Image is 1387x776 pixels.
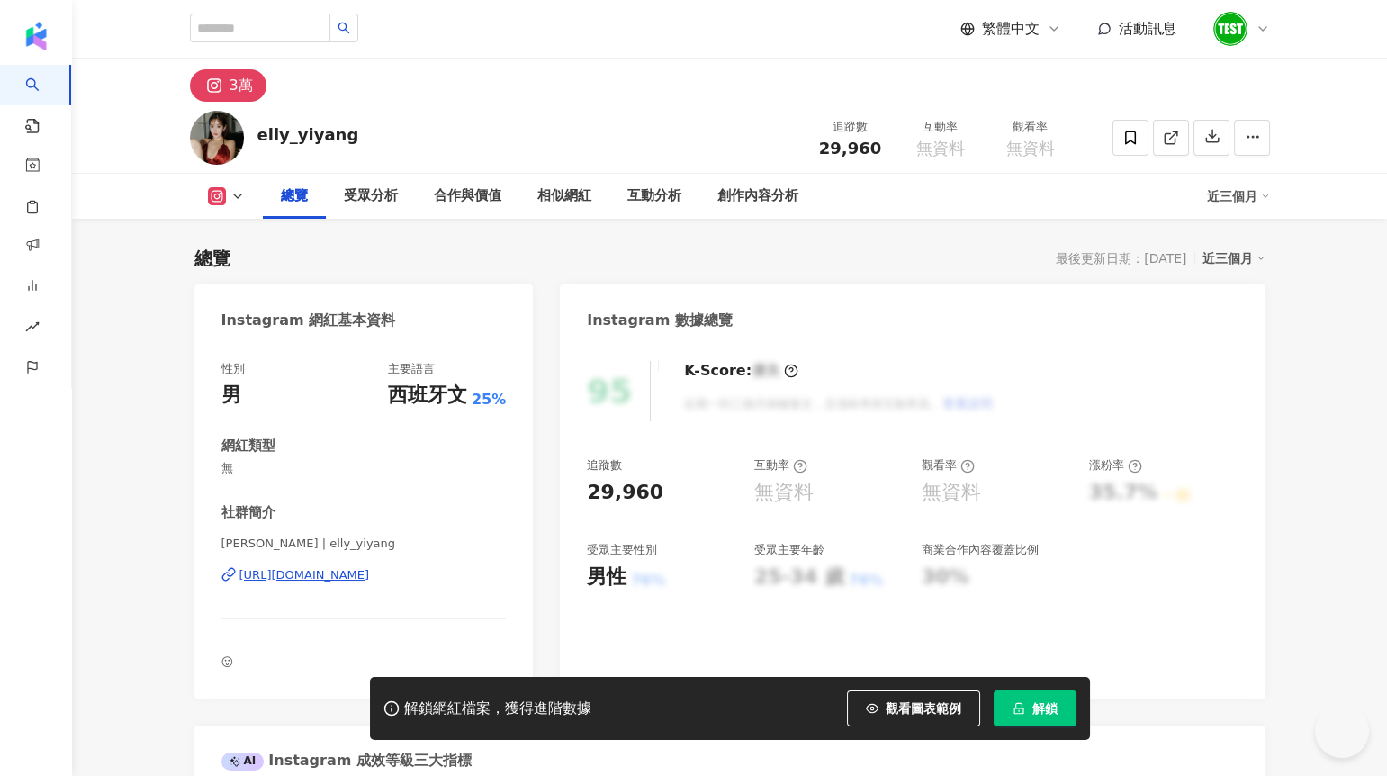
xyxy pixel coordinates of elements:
div: 近三個月 [1207,182,1270,211]
span: search [338,22,350,34]
div: 受眾分析 [344,185,398,207]
div: 社群簡介 [221,503,275,522]
div: 男 [221,382,241,410]
div: 互動率 [754,457,807,474]
div: 近三個月 [1202,247,1265,270]
span: 無 [221,460,507,476]
div: 主要語言 [388,361,435,377]
span: 無資料 [1006,140,1055,158]
div: 西班牙文 [388,382,467,410]
div: 無資料 [922,479,981,507]
div: 觀看率 [996,118,1065,136]
div: 追蹤數 [816,118,885,136]
div: Instagram 成效等級三大指標 [221,751,472,771]
span: 29,960 [819,139,881,158]
img: KOL Avatar [190,111,244,165]
div: 相似網紅 [537,185,591,207]
div: 解鎖網紅檔案，獲得進階數據 [404,699,591,718]
div: 3萬 [230,73,253,98]
span: rise [25,309,40,349]
div: 受眾主要年齡 [754,542,824,558]
span: 活動訊息 [1119,20,1176,37]
a: search [25,65,61,135]
span: 😛 [221,655,234,669]
div: AI [221,753,265,771]
div: Instagram 數據總覽 [587,311,733,330]
img: logo icon [22,22,50,50]
div: 總覽 [281,185,308,207]
a: [URL][DOMAIN_NAME] [221,567,507,583]
img: unnamed.png [1213,12,1247,46]
div: 合作與價值 [434,185,501,207]
button: 3萬 [190,69,266,102]
span: [PERSON_NAME] | elly_yiyang [221,536,507,552]
div: 觀看率 [922,457,975,474]
button: 解鎖 [994,690,1076,726]
div: 最後更新日期：[DATE] [1056,251,1186,266]
div: elly_yiyang [257,123,359,146]
div: 男性 [587,564,626,591]
div: K-Score : [684,361,798,381]
div: 創作內容分析 [717,185,798,207]
div: 29,960 [587,479,663,507]
div: [URL][DOMAIN_NAME] [239,567,370,583]
div: Instagram 網紅基本資料 [221,311,396,330]
div: 漲粉率 [1089,457,1142,474]
div: 受眾主要性別 [587,542,657,558]
div: 性別 [221,361,245,377]
div: 追蹤數 [587,457,622,474]
div: 網紅類型 [221,437,275,456]
span: lock [1013,702,1025,715]
div: 商業合作內容覆蓋比例 [922,542,1039,558]
span: 無資料 [916,140,965,158]
button: 觀看圖表範例 [847,690,980,726]
div: 總覽 [194,246,230,271]
span: 25% [472,390,506,410]
span: 繁體中文 [982,19,1040,39]
span: 觀看圖表範例 [886,701,961,716]
div: 無資料 [754,479,814,507]
span: 解鎖 [1032,701,1058,716]
div: 互動率 [906,118,975,136]
div: 互動分析 [627,185,681,207]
